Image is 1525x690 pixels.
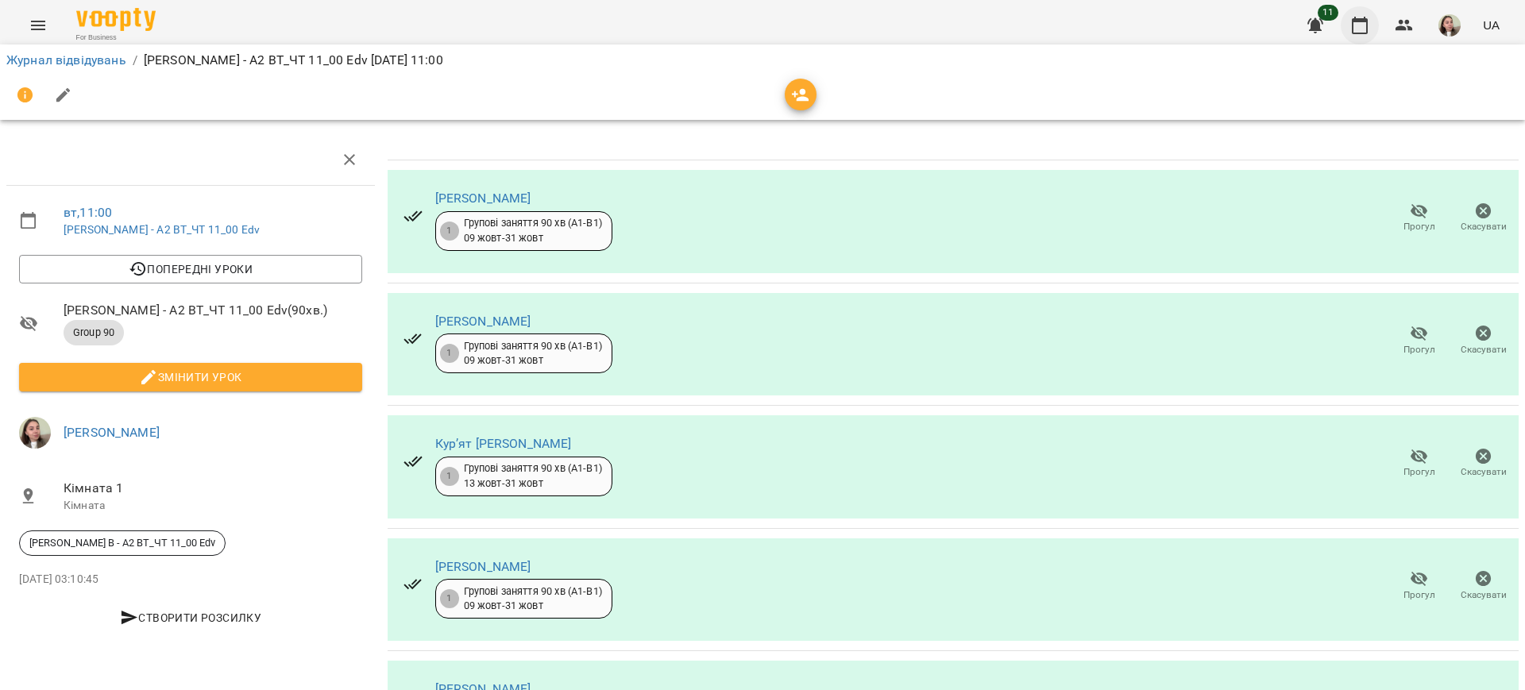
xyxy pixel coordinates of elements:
span: Скасувати [1461,588,1507,602]
div: 1 [440,467,459,486]
span: For Business [76,33,156,43]
a: [PERSON_NAME] [435,314,531,329]
div: Групові заняття 90 хв (А1-В1) 13 жовт - 31 жовт [464,461,602,491]
span: Скасувати [1461,220,1507,233]
div: 1 [440,222,459,241]
img: 653bbfbbf8df504e59d327357ad0f725.png [1438,14,1461,37]
p: [PERSON_NAME] - А2 ВТ_ЧТ 11_00 Edv [DATE] 11:00 [144,51,443,70]
button: Попередні уроки [19,255,362,283]
span: 11 [1318,5,1338,21]
a: Курʼят [PERSON_NAME] [435,436,572,451]
span: Скасувати [1461,465,1507,479]
p: Кімната [64,498,362,514]
a: вт , 11:00 [64,205,112,220]
span: Прогул [1403,220,1435,233]
button: Прогул [1387,441,1451,486]
div: 1 [440,589,459,608]
span: Group 90 [64,326,124,340]
span: Прогул [1403,465,1435,479]
div: Групові заняття 90 хв (А1-В1) 09 жовт - 31 жовт [464,339,602,368]
span: Скасувати [1461,343,1507,357]
img: 653bbfbbf8df504e59d327357ad0f725.png [19,417,51,449]
a: [PERSON_NAME] - А2 ВТ_ЧТ 11_00 Edv [64,223,260,236]
a: [PERSON_NAME] [435,191,531,206]
div: Групові заняття 90 хв (А1-В1) 09 жовт - 31 жовт [464,216,602,245]
button: Скасувати [1451,196,1515,241]
button: Створити розсилку [19,603,362,632]
button: Скасувати [1451,565,1515,609]
button: Змінити урок [19,363,362,391]
span: UA [1483,17,1500,33]
span: [PERSON_NAME] В - А2 ВТ_ЧТ 11_00 Edv [20,536,225,550]
span: Змінити урок [32,368,349,387]
button: Прогул [1387,196,1451,241]
a: [PERSON_NAME] [435,559,531,574]
nav: breadcrumb [6,51,1519,70]
button: Скасувати [1451,441,1515,486]
button: Прогул [1387,565,1451,609]
span: [PERSON_NAME] - А2 ВТ_ЧТ 11_00 Edv ( 90 хв. ) [64,301,362,320]
span: Прогул [1403,343,1435,357]
span: Кімната 1 [64,479,362,498]
li: / [133,51,137,70]
button: Прогул [1387,318,1451,363]
a: Журнал відвідувань [6,52,126,67]
span: Прогул [1403,588,1435,602]
div: 1 [440,344,459,363]
a: [PERSON_NAME] [64,425,160,440]
button: UA [1477,10,1506,40]
div: Групові заняття 90 хв (А1-В1) 09 жовт - 31 жовт [464,584,602,614]
img: Voopty Logo [76,8,156,31]
span: Створити розсилку [25,608,356,627]
p: [DATE] 03:10:45 [19,572,362,588]
button: Menu [19,6,57,44]
div: [PERSON_NAME] В - А2 ВТ_ЧТ 11_00 Edv [19,530,226,556]
button: Скасувати [1451,318,1515,363]
span: Попередні уроки [32,260,349,279]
